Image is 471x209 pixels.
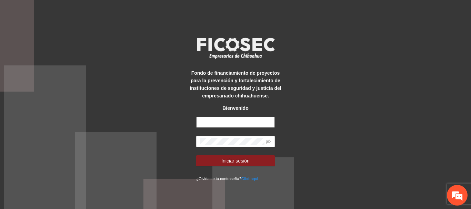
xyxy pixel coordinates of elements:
span: Iniciar sesión [221,157,250,165]
span: eye-invisible [266,139,271,144]
small: ¿Olvidaste tu contraseña? [196,177,258,181]
strong: Bienvenido [222,105,248,111]
strong: Fondo de financiamiento de proyectos para la prevención y fortalecimiento de instituciones de seg... [190,70,281,98]
a: Click aqui [241,177,258,181]
img: logo [192,35,279,61]
button: Iniciar sesión [196,155,275,166]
